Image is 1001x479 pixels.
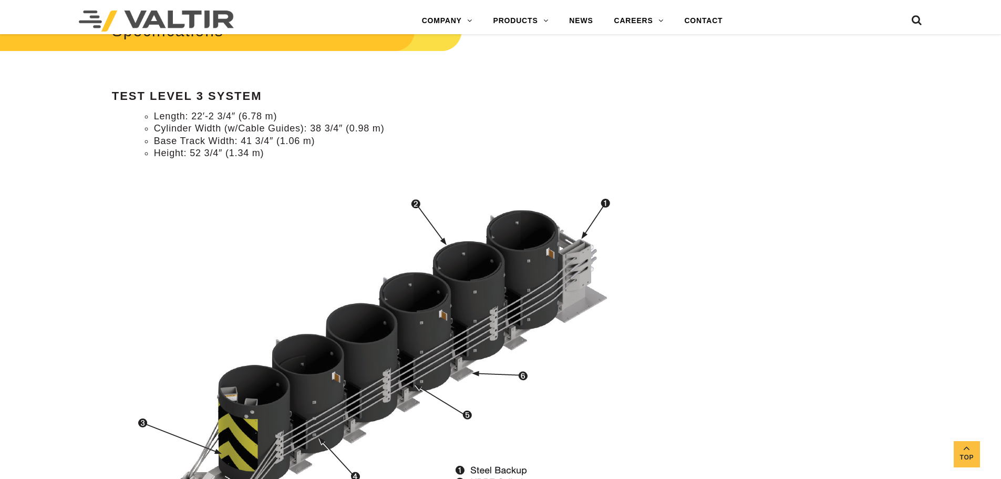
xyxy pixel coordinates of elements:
[954,452,980,464] span: Top
[674,11,733,32] a: CONTACT
[154,123,639,135] li: Cylinder Width (w/Cable Guides): 38 3/4″ (0.98 m)
[154,135,639,147] li: Base Track Width: 41 3/4″ (1.06 m)
[604,11,674,32] a: CAREERS
[112,89,262,103] strong: Test Level 3 System
[483,11,559,32] a: PRODUCTS
[411,11,483,32] a: COMPANY
[954,441,980,467] a: Top
[154,147,639,159] li: Height: 52 3/4″ (1.34 m)
[559,11,603,32] a: NEWS
[79,11,234,32] img: Valtir
[154,110,639,123] li: Length: 22′-2 3/4″ (6.78 m)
